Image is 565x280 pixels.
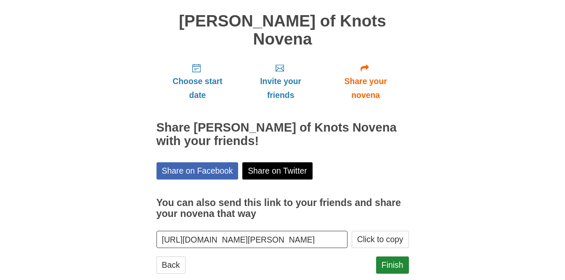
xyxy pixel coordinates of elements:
[331,74,401,102] span: Share your novena
[165,74,231,102] span: Choose start date
[157,162,239,180] a: Share on Facebook
[376,256,409,274] a: Finish
[157,256,186,274] a: Back
[247,74,314,102] span: Invite your friends
[239,56,322,106] a: Invite your friends
[323,56,409,106] a: Share your novena
[157,121,409,148] h2: Share [PERSON_NAME] of Knots Novena with your friends!
[352,231,409,248] button: Click to copy
[157,198,409,219] h3: You can also send this link to your friends and share your novena that way
[242,162,313,180] a: Share on Twitter
[157,56,239,106] a: Choose start date
[157,12,409,48] h1: [PERSON_NAME] of Knots Novena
